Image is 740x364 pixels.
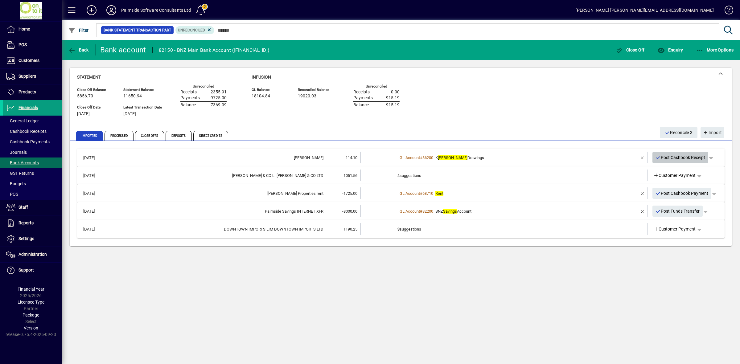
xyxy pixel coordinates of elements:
b: 4 [397,173,400,178]
a: Products [3,84,62,100]
span: GL Account [400,209,420,214]
mat-expansion-panel-header: [DATE]DOWNTOWN IMPORTS LIM DOWNTOWN IMPORTS LTD1190.253suggestionsCustomer Payment [77,220,725,238]
span: Imported [76,131,103,141]
span: 11650.94 [123,94,142,99]
mat-expansion-panel-header: [DATE]Palmside Savings INTERNET XFR-8000.00GL Account#82200BNZSavingsAccountPost Funds Transfer [77,202,725,220]
a: Administration [3,247,62,262]
button: Enquiry [656,44,684,55]
span: Bank Statement Transaction Part [104,27,171,33]
span: Financials [18,105,38,110]
span: Budgets [6,181,26,186]
span: GL Account [400,191,420,196]
span: Post Cashbook Payment [656,188,709,198]
button: More Options [695,44,735,55]
span: Balance [353,103,369,108]
div: Moore Properties rent [109,190,323,197]
button: Post Funds Transfer [652,206,703,217]
span: 915.19 [386,96,400,100]
a: GST Returns [3,168,62,178]
span: -7369.09 [209,103,227,108]
span: Enquiry [657,47,683,52]
button: Profile [101,5,121,16]
span: 19020.03 [298,94,316,99]
a: POS [3,189,62,199]
div: Bank account [100,45,146,55]
a: GL Account#86200 [397,154,435,161]
a: Customer Payment [651,170,698,181]
a: Support [3,263,62,278]
span: GL Account [400,155,420,160]
span: POS [6,192,18,197]
button: Post Cashbook Payment [652,188,712,199]
mat-expansion-panel-header: [DATE][PERSON_NAME]114.10GL Account#86200K[PERSON_NAME]DrawingsPost Cashbook Receipt [77,149,725,166]
span: Cashbook Receipts [6,129,47,134]
a: Journals [3,147,62,157]
span: Direct Credits [193,131,228,141]
b: 3 [397,227,400,231]
span: Reconciled Balance [298,88,335,92]
a: GL Account#82200 [397,208,435,215]
a: Suppliers [3,69,62,84]
td: [DATE] [80,187,109,199]
span: Close Off Balance [77,88,114,92]
span: Reconcile 3 [665,128,693,138]
a: Settings [3,231,62,247]
span: Reports [18,220,34,225]
span: 68710 [422,191,433,196]
td: [DATE] [80,223,109,235]
a: Home [3,22,62,37]
span: POS [18,42,27,47]
span: Customers [18,58,39,63]
a: Cashbook Receipts [3,126,62,137]
button: Remove [638,153,647,162]
span: Receipts [353,90,370,95]
span: Latest Transaction Date [123,105,162,109]
a: GL Account#68710 [397,190,435,197]
span: General Ledger [6,118,39,123]
span: Package [23,313,39,317]
mat-expansion-panel-header: [DATE][PERSON_NAME] & CO LI [PERSON_NAME] & CO LTD1051.564suggestionsCustomer Payment [77,166,725,184]
span: Licensee Type [18,300,44,305]
button: Post Cashbook Receipt [652,152,709,163]
button: Close Off [614,44,646,55]
span: Financial Year [18,287,44,292]
span: Balance [180,103,196,108]
a: Customer Payment [651,223,698,235]
span: -8000.00 [342,209,357,214]
span: Version [24,325,38,330]
span: 82200 [422,209,433,214]
span: Processed [105,131,134,141]
span: # [420,155,422,160]
mat-chip: Reconciliation Status: Unreconciled [175,26,215,34]
span: Post Cashbook Receipt [656,153,705,163]
button: Remove [638,188,647,198]
span: 5856.70 [77,94,93,99]
span: 0.00 [391,90,400,95]
span: Home [18,27,30,31]
span: Administration [18,252,47,257]
span: Suppliers [18,74,36,79]
span: Staff [18,205,28,210]
span: # [420,191,422,196]
app-page-header-button: Back [62,44,96,55]
span: BNZ Account [435,209,471,214]
a: Budgets [3,178,62,189]
span: 114.10 [346,155,357,160]
button: Back [67,44,90,55]
a: Reports [3,215,62,231]
div: Palmside Savings INTERNET XFR [109,208,323,215]
td: [DATE] [80,205,109,217]
span: K Drawings [435,155,484,160]
em: [PERSON_NAME] [438,155,467,160]
span: Payments [353,96,373,100]
span: Cashbook Payments [6,139,50,144]
div: Moore J E [109,155,323,161]
span: Deposits [166,131,192,141]
span: Close Off [616,47,645,52]
span: -1725.00 [342,191,357,196]
div: DOWNTOWN IMPORTS LIM DOWNTOWN IMPORTS LTD [109,226,323,232]
span: 1190.25 [343,227,357,231]
a: Cashbook Payments [3,137,62,147]
span: Products [18,89,36,94]
span: -915.19 [385,103,400,108]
